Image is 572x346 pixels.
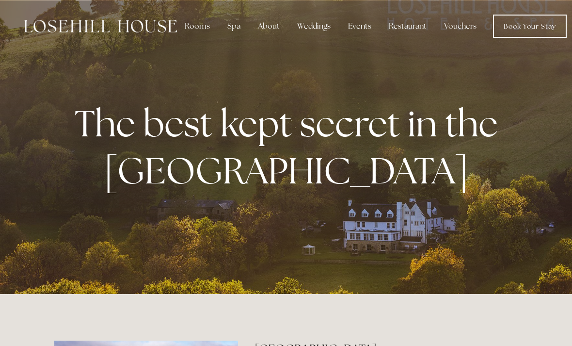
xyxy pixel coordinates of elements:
[220,16,248,36] div: Spa
[250,16,287,36] div: About
[340,16,379,36] div: Events
[436,16,484,36] a: Vouchers
[493,15,567,38] a: Book Your Stay
[177,16,218,36] div: Rooms
[75,99,506,195] strong: The best kept secret in the [GEOGRAPHIC_DATA]
[289,16,338,36] div: Weddings
[24,20,177,33] img: Losehill House
[381,16,434,36] div: Restaurant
